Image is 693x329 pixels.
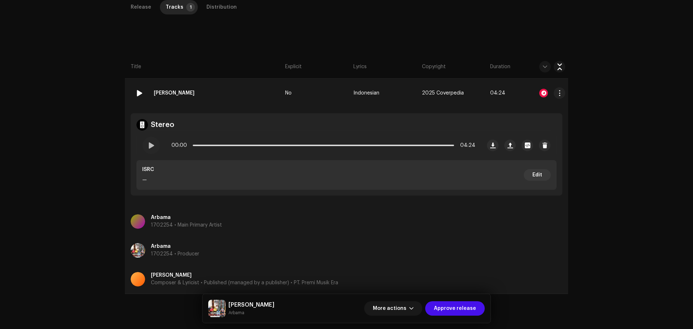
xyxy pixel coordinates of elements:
p: — [142,176,154,184]
span: Copyright [422,63,446,70]
small: Dang Alani Parsirangan [228,309,274,316]
span: Edit [532,168,542,182]
div: 01 [131,84,148,102]
img: 69471025-e2d2-4eb5-a53f-39ff9e820f04 [208,300,226,317]
p: Arbama [151,214,222,221]
span: 2025 Coverpedia [422,91,464,96]
span: Approve release [434,301,476,316]
strong: Dang Alani Parsirangan [154,86,195,100]
span: Duration [490,63,510,70]
img: stereo.svg [136,119,148,131]
span: 04:24 [490,91,505,96]
button: Approve release [425,301,485,316]
h4: Stereo [151,120,174,129]
span: Lyrics [353,63,367,70]
p: [PERSON_NAME] [151,272,338,279]
span: No [285,91,292,96]
button: Edit [524,169,551,181]
span: Title [131,63,141,70]
h5: Dang Alani Parsirangan [228,301,274,309]
p: Arbama [151,243,199,250]
img: 4f722a85-ba08-4814-ab8e-db9d539e2cb7 [131,243,145,258]
span: Explicit [285,63,302,70]
p: ISRC [142,166,154,174]
span: More actions [373,301,406,316]
p: Composer & Lyricist • Published (managed by a publisher) • PT. Premi Musik Era [151,279,338,287]
span: 00:00 [171,138,190,153]
button: More actions [364,301,422,316]
p: 1702254 • Producer [151,250,199,258]
span: Indonesian [353,91,379,96]
p: 1702254 • Main Primary Artist [151,221,222,229]
span: 04:24 [457,138,475,153]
